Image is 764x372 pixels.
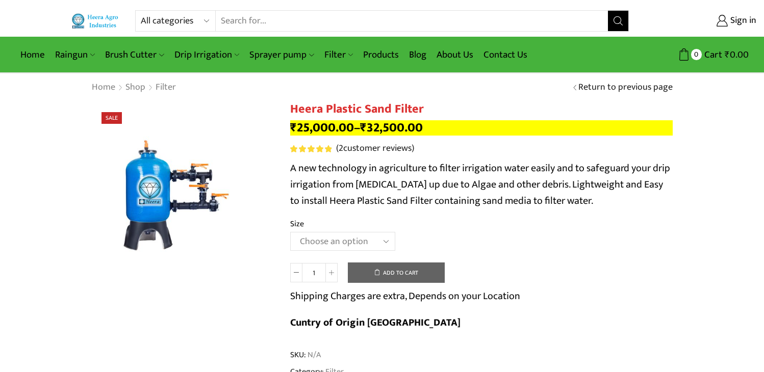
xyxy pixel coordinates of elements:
[702,48,722,62] span: Cart
[339,141,343,156] span: 2
[244,43,319,67] a: Sprayer pump
[15,43,50,67] a: Home
[360,117,423,138] bdi: 32,500.00
[336,142,414,155] a: (2customer reviews)
[290,145,332,152] div: Rated 5.00 out of 5
[155,81,176,94] a: Filter
[306,349,321,361] span: N/A
[290,145,332,152] span: Rated out of 5 based on customer ratings
[360,117,367,138] span: ₹
[50,43,100,67] a: Raingun
[125,81,146,94] a: Shop
[728,14,756,28] span: Sign in
[290,102,673,117] h1: Heera Plastic Sand Filter
[358,43,404,67] a: Products
[290,117,354,138] bdi: 25,000.00
[91,81,116,94] a: Home
[348,262,445,283] button: Add to cart
[578,81,673,94] a: Return to previous page
[216,11,608,31] input: Search for...
[290,314,461,331] b: Cuntry of Origin [GEOGRAPHIC_DATA]
[290,117,297,138] span: ₹
[290,218,304,230] label: Size
[302,263,325,282] input: Product quantity
[431,43,478,67] a: About Us
[290,120,673,136] p: –
[644,12,756,30] a: Sign in
[100,43,169,67] a: Brush Cutter
[725,47,730,63] span: ₹
[691,49,702,60] span: 0
[290,288,520,304] p: Shipping Charges are extra, Depends on your Location
[290,160,673,209] p: A new technology in agriculture to filter irrigation water easily and to safeguard your drip irri...
[290,145,334,152] span: 2
[290,349,673,361] span: SKU:
[169,43,244,67] a: Drip Irrigation
[478,43,532,67] a: Contact Us
[91,81,176,94] nav: Breadcrumb
[608,11,628,31] button: Search button
[404,43,431,67] a: Blog
[319,43,358,67] a: Filter
[639,45,749,64] a: 0 Cart ₹0.00
[725,47,749,63] bdi: 0.00
[101,112,122,124] span: Sale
